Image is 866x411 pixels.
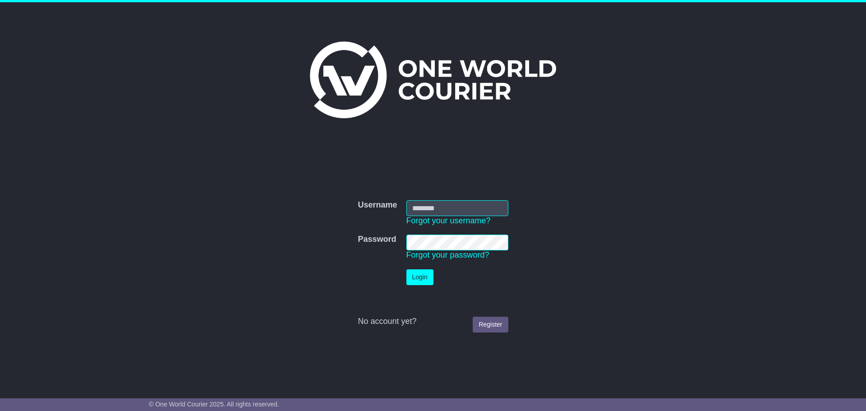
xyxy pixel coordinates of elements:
span: © One World Courier 2025. All rights reserved. [149,401,279,408]
img: One World [310,42,556,118]
a: Forgot your username? [406,216,491,225]
button: Login [406,269,433,285]
a: Forgot your password? [406,250,489,259]
label: Password [358,235,396,245]
label: Username [358,200,397,210]
a: Register [473,317,508,332]
div: No account yet? [358,317,508,327]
